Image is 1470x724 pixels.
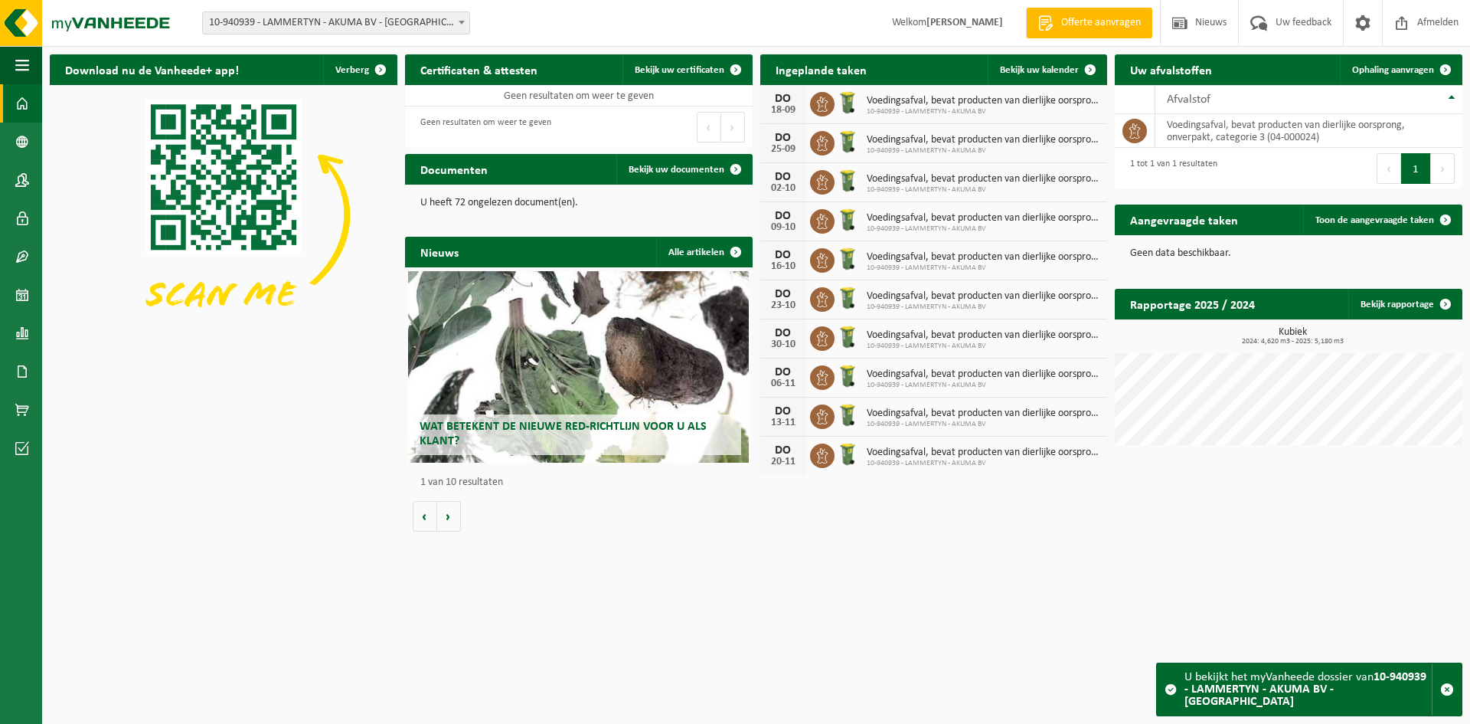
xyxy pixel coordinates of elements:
img: WB-0140-HPE-GN-51 [835,246,861,272]
div: 25-09 [768,144,799,155]
img: WB-0140-HPE-GN-51 [835,207,861,233]
button: Previous [697,112,721,143]
span: Bekijk uw certificaten [635,65,724,75]
span: 10-940939 - LAMMERTYN - AKUMA BV - GENT [202,11,470,34]
span: Afvalstof [1167,93,1210,106]
td: Geen resultaten om weer te geven [405,85,753,106]
h2: Certificaten & attesten [405,54,553,84]
h2: Documenten [405,154,503,184]
div: 23-10 [768,300,799,311]
div: DO [768,444,799,457]
p: U heeft 72 ongelezen document(en). [420,198,737,208]
p: 1 van 10 resultaten [420,477,745,488]
span: 10-940939 - LAMMERTYN - AKUMA BV [867,381,1100,390]
span: 10-940939 - LAMMERTYN - AKUMA BV [867,342,1100,351]
a: Offerte aanvragen [1026,8,1152,38]
a: Wat betekent de nieuwe RED-richtlijn voor u als klant? [408,271,749,463]
img: WB-0140-HPE-GN-51 [835,441,861,467]
div: DO [768,366,799,378]
span: Voedingsafval, bevat producten van dierlijke oorsprong, onverpakt, categorie 3 [867,447,1100,459]
span: Wat betekent de nieuwe RED-richtlijn voor u als klant? [420,421,707,447]
button: 1 [1401,153,1431,184]
img: WB-0140-HPE-GN-51 [835,285,861,311]
div: 02-10 [768,183,799,194]
div: DO [768,171,799,183]
a: Bekijk uw kalender [988,54,1106,85]
a: Ophaling aanvragen [1340,54,1461,85]
td: voedingsafval, bevat producten van dierlijke oorsprong, onverpakt, categorie 3 (04-000024) [1155,114,1462,148]
div: 06-11 [768,378,799,389]
img: WB-0140-HPE-GN-51 [835,363,861,389]
span: 10-940939 - LAMMERTYN - AKUMA BV [867,420,1100,429]
span: 10-940939 - LAMMERTYN - AKUMA BV [867,303,1100,312]
span: Voedingsafval, bevat producten van dierlijke oorsprong, onverpakt, categorie 3 [867,251,1100,264]
span: 10-940939 - LAMMERTYN - AKUMA BV [867,146,1100,156]
span: Voedingsafval, bevat producten van dierlijke oorsprong, onverpakt, categorie 3 [867,212,1100,224]
span: 10-940939 - LAMMERTYN - AKUMA BV [867,224,1100,234]
div: DO [768,327,799,339]
p: Geen data beschikbaar. [1130,248,1447,259]
div: 30-10 [768,339,799,350]
img: Download de VHEPlus App [50,85,397,346]
a: Bekijk rapportage [1348,289,1461,319]
button: Previous [1377,153,1401,184]
h2: Nieuws [405,237,474,267]
h2: Aangevraagde taken [1115,205,1253,234]
span: Bekijk uw kalender [1000,65,1079,75]
a: Alle artikelen [656,237,751,267]
div: Geen resultaten om weer te geven [413,110,551,144]
span: Voedingsafval, bevat producten van dierlijke oorsprong, onverpakt, categorie 3 [867,408,1100,420]
span: Verberg [335,65,369,75]
button: Next [1431,153,1455,184]
span: Voedingsafval, bevat producten van dierlijke oorsprong, onverpakt, categorie 3 [867,329,1100,342]
strong: [PERSON_NAME] [926,17,1003,28]
h2: Rapportage 2025 / 2024 [1115,289,1270,319]
div: 20-11 [768,457,799,467]
strong: 10-940939 - LAMMERTYN - AKUMA BV - [GEOGRAPHIC_DATA] [1184,671,1426,708]
span: Voedingsafval, bevat producten van dierlijke oorsprong, onverpakt, categorie 3 [867,369,1100,381]
div: U bekijkt het myVanheede dossier van [1184,663,1432,716]
a: Toon de aangevraagde taken [1303,205,1461,235]
span: 10-940939 - LAMMERTYN - AKUMA BV - GENT [203,12,469,34]
div: DO [768,405,799,418]
img: WB-0140-HPE-GN-51 [835,90,861,116]
span: 2024: 4,620 m3 - 2025: 5,180 m3 [1122,338,1462,346]
span: Ophaling aanvragen [1352,65,1434,75]
img: WB-0140-HPE-GN-51 [835,402,861,428]
div: DO [768,210,799,222]
h2: Uw afvalstoffen [1115,54,1227,84]
a: Bekijk uw certificaten [622,54,751,85]
span: 10-940939 - LAMMERTYN - AKUMA BV [867,185,1100,195]
span: 10-940939 - LAMMERTYN - AKUMA BV [867,264,1100,273]
div: 13-11 [768,418,799,428]
span: Voedingsafval, bevat producten van dierlijke oorsprong, onverpakt, categorie 3 [867,290,1100,303]
button: Volgende [437,501,461,532]
h3: Kubiek [1122,327,1462,346]
button: Vorige [413,501,437,532]
h2: Ingeplande taken [760,54,882,84]
span: 10-940939 - LAMMERTYN - AKUMA BV [867,107,1100,116]
img: WB-0140-HPE-GN-51 [835,129,861,155]
span: Toon de aangevraagde taken [1315,215,1434,225]
span: Bekijk uw documenten [629,165,724,175]
div: DO [768,288,799,300]
div: DO [768,249,799,261]
span: Voedingsafval, bevat producten van dierlijke oorsprong, onverpakt, categorie 3 [867,173,1100,185]
span: 10-940939 - LAMMERTYN - AKUMA BV [867,459,1100,468]
div: DO [768,93,799,105]
div: 16-10 [768,261,799,272]
button: Next [721,112,745,143]
div: 18-09 [768,105,799,116]
div: DO [768,132,799,144]
img: WB-0140-HPE-GN-51 [835,168,861,194]
a: Bekijk uw documenten [616,154,751,185]
div: 1 tot 1 van 1 resultaten [1122,152,1217,185]
span: Voedingsafval, bevat producten van dierlijke oorsprong, onverpakt, categorie 3 [867,95,1100,107]
span: Voedingsafval, bevat producten van dierlijke oorsprong, onverpakt, categorie 3 [867,134,1100,146]
div: 09-10 [768,222,799,233]
img: WB-0140-HPE-GN-51 [835,324,861,350]
span: Offerte aanvragen [1057,15,1145,31]
h2: Download nu de Vanheede+ app! [50,54,254,84]
button: Verberg [323,54,396,85]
